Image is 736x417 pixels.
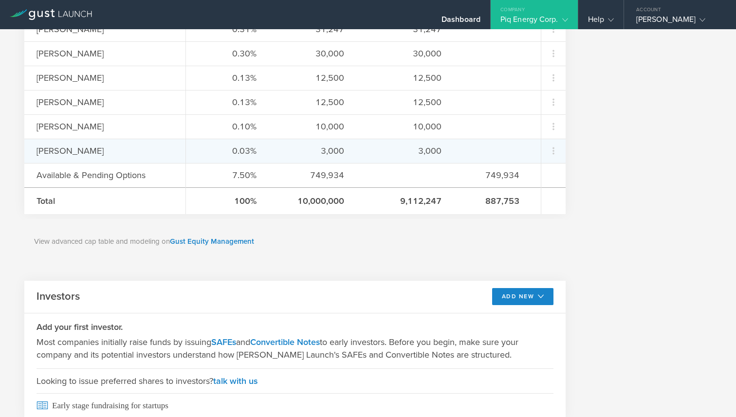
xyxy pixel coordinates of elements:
[198,169,257,181] div: 7.50%
[198,72,257,84] div: 0.13%
[466,169,519,181] div: 749,934
[368,120,442,133] div: 10,000
[37,336,553,361] p: Most companies initially raise funds by issuing and to early investors. Before you begin, make su...
[213,376,258,386] a: talk with us
[198,96,257,109] div: 0.13%
[211,337,236,347] a: SAFEs
[170,237,254,246] a: Gust Equity Management
[281,72,344,84] div: 12,500
[368,72,442,84] div: 12,500
[588,15,614,29] div: Help
[281,195,344,207] div: 10,000,000
[37,47,198,60] div: [PERSON_NAME]
[368,47,442,60] div: 30,000
[198,195,257,207] div: 100%
[281,47,344,60] div: 30,000
[500,15,568,29] div: Piq Energy Corp.
[37,120,198,133] div: [PERSON_NAME]
[687,370,736,417] iframe: Chat Widget
[250,337,320,347] a: Convertible Notes
[37,290,80,304] h2: Investors
[198,120,257,133] div: 0.10%
[368,145,442,157] div: 3,000
[368,96,442,109] div: 12,500
[37,368,553,393] span: Looking to issue preferred shares to investors?
[492,288,554,305] button: Add New
[37,96,198,109] div: [PERSON_NAME]
[198,145,257,157] div: 0.03%
[636,15,719,29] div: [PERSON_NAME]
[198,47,257,60] div: 0.30%
[281,96,344,109] div: 12,500
[37,145,198,157] div: [PERSON_NAME]
[442,15,480,29] div: Dashboard
[281,120,344,133] div: 10,000
[466,195,519,207] div: 887,753
[281,145,344,157] div: 3,000
[37,72,198,84] div: [PERSON_NAME]
[37,169,198,181] div: Available & Pending Options
[368,195,442,207] div: 9,112,247
[34,236,556,247] p: View advanced cap table and modeling on
[37,321,553,333] h3: Add your first investor.
[37,195,198,207] div: Total
[281,169,344,181] div: 749,934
